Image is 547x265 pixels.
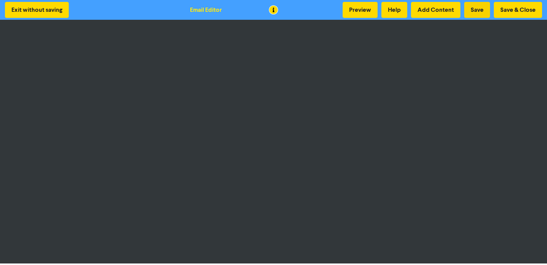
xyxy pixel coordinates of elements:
[5,2,69,18] button: Exit without saving
[494,2,542,18] button: Save & Close
[411,2,460,18] button: Add Content
[464,2,490,18] button: Save
[381,2,407,18] button: Help
[343,2,378,18] button: Preview
[190,5,222,14] div: Email Editor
